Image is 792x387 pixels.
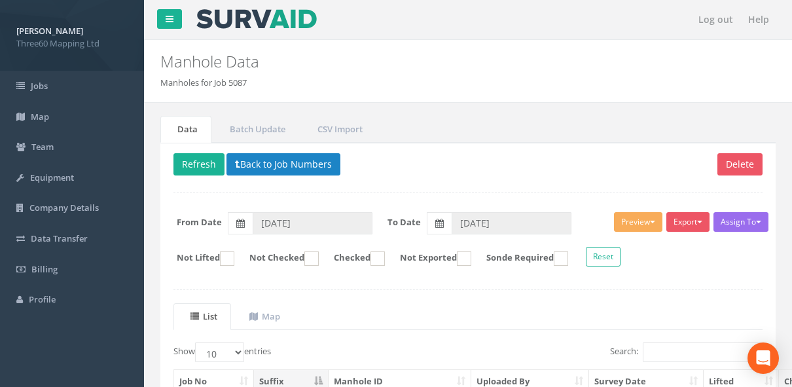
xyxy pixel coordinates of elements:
[16,22,128,49] a: [PERSON_NAME] Three60 Mapping Ltd
[30,172,74,183] span: Equipment
[452,212,571,234] input: To Date
[643,342,763,362] input: Search:
[177,216,222,229] label: From Date
[31,263,58,275] span: Billing
[236,251,319,266] label: Not Checked
[173,342,271,362] label: Show entries
[16,37,128,50] span: Three60 Mapping Ltd
[29,293,56,305] span: Profile
[387,251,471,266] label: Not Exported
[232,303,294,330] a: Map
[195,342,244,362] select: Showentries
[190,310,217,322] uib-tab-heading: List
[16,25,83,37] strong: [PERSON_NAME]
[160,53,670,70] h2: Manhole Data
[717,153,763,175] button: Delete
[666,212,710,232] button: Export
[31,232,88,244] span: Data Transfer
[160,116,211,143] a: Data
[387,216,421,229] label: To Date
[321,251,385,266] label: Checked
[249,310,280,322] uib-tab-heading: Map
[31,80,48,92] span: Jobs
[586,247,621,267] button: Reset
[610,342,763,362] label: Search:
[173,303,231,330] a: List
[29,202,99,213] span: Company Details
[747,342,779,374] div: Open Intercom Messenger
[164,251,234,266] label: Not Lifted
[300,116,376,143] a: CSV Import
[173,153,225,175] button: Refresh
[160,77,247,89] li: Manholes for Job 5087
[614,212,662,232] button: Preview
[473,251,568,266] label: Sonde Required
[226,153,340,175] button: Back to Job Numbers
[713,212,768,232] button: Assign To
[213,116,299,143] a: Batch Update
[31,141,54,153] span: Team
[253,212,372,234] input: From Date
[31,111,49,122] span: Map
